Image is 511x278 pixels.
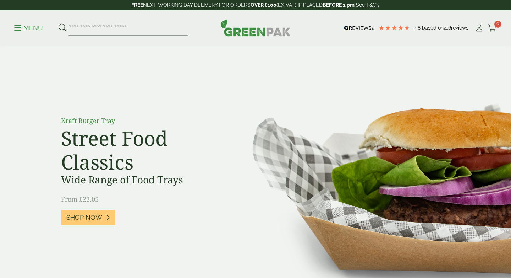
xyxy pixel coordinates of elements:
i: Cart [488,25,497,32]
strong: OVER £100 [251,2,276,8]
a: 0 [488,23,497,33]
span: 4.8 [414,25,422,31]
span: Based on [422,25,444,31]
strong: BEFORE 2 pm [323,2,355,8]
strong: FREE [131,2,143,8]
i: My Account [475,25,484,32]
span: 216 [444,25,451,31]
p: Menu [14,24,43,32]
img: REVIEWS.io [344,26,375,31]
p: Kraft Burger Tray [61,116,221,125]
span: reviews [451,25,468,31]
h2: Street Food Classics [61,126,221,174]
h3: Wide Range of Food Trays [61,174,221,186]
a: See T&C's [356,2,380,8]
a: Menu [14,24,43,31]
div: 4.79 Stars [378,25,410,31]
span: 0 [494,21,501,28]
span: From £23.05 [61,195,99,203]
span: Shop Now [66,214,102,221]
img: GreenPak Supplies [220,19,291,36]
a: Shop Now [61,210,115,225]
